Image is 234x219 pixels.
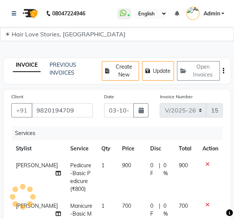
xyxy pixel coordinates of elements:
th: Stylist [11,140,65,157]
th: Action [198,140,223,157]
span: 0 % [163,202,169,218]
a: INVOICE [13,58,41,72]
label: Client [11,93,23,100]
span: [PERSON_NAME] [16,162,58,169]
span: 700 [178,202,187,209]
span: | [159,202,160,218]
button: +91 [11,103,32,117]
span: 1 [101,202,104,209]
th: Price [117,140,146,157]
b: 08047224946 [52,3,85,24]
span: | [159,162,160,177]
th: Qty [97,140,118,157]
label: Invoice Number [160,93,192,100]
img: Admin [186,7,199,20]
span: [PERSON_NAME] [16,202,58,209]
input: Search by Name/Mobile/Email/Code [32,103,93,117]
a: PREVIOUS INVOICES [50,61,76,76]
span: 0 F [150,202,155,218]
span: 900 [122,162,131,169]
img: logo [19,3,40,24]
th: Service [65,140,97,157]
th: Disc [146,140,174,157]
button: Update [142,61,174,81]
span: Admin [203,10,220,18]
span: 1 [101,162,104,169]
span: Pedicure-Basic Pedicure (₹800) [70,162,91,192]
button: Create New [102,61,139,81]
span: 0 % [163,162,169,177]
label: Date [104,93,114,100]
span: 0 F [150,162,155,177]
span: 900 [178,162,187,169]
div: Services [12,126,228,140]
button: Open Invoices [177,61,220,81]
span: 700 [122,202,131,209]
th: Total [174,140,198,157]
